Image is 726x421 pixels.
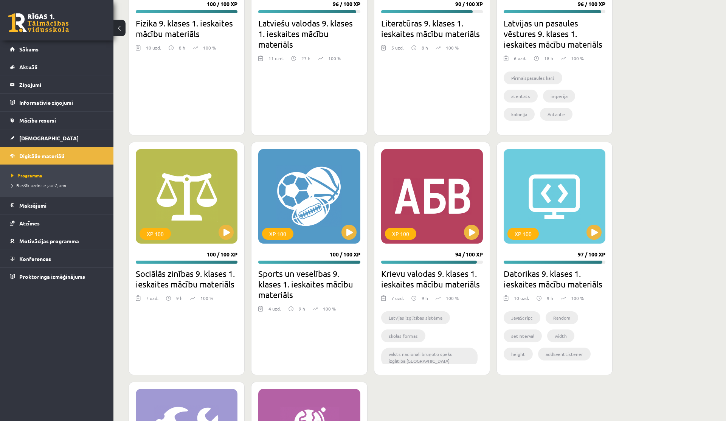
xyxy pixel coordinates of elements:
li: height [504,348,533,360]
li: width [547,329,574,342]
div: 4 uzd. [268,305,281,317]
h2: Sports un veselības 9. klases 1. ieskaites mācību materiāls [258,268,360,300]
p: 100 % [446,295,459,301]
h2: Sociālās zinības 9. klases 1. ieskaites mācību materiāls [136,268,237,289]
a: Konferences [10,250,104,267]
span: Mācību resursi [19,117,56,124]
div: 7 uzd. [391,295,404,306]
li: Antante [540,108,572,121]
span: Sākums [19,46,39,53]
p: 18 h [544,55,553,62]
h2: Latvijas un pasaules vēstures 9. klases 1. ieskaites mācību materiāls [504,18,605,50]
h2: Krievu valodas 9. klases 1. ieskaites mācību materiāls [381,268,483,289]
h2: Literatūras 9. klases 1. ieskaites mācību materiāls [381,18,483,39]
span: Biežāk uzdotie jautājumi [11,182,66,188]
legend: Ziņojumi [19,76,104,93]
span: Konferences [19,255,51,262]
div: XP 100 [262,228,293,240]
li: valsts nacionāli bruņoto spēku izglītība [GEOGRAPHIC_DATA] [381,348,478,367]
li: atentāts [504,90,538,103]
div: XP 100 [507,228,539,240]
span: Proktoringa izmēģinājums [19,273,85,280]
li: impērija [543,90,575,103]
h2: Fizika 9. klases 1. ieskaites mācību materiāls [136,18,237,39]
a: [DEMOGRAPHIC_DATA] [10,129,104,147]
a: Digitālie materiāli [10,147,104,165]
div: 7 uzd. [146,295,158,306]
li: addEventListener [538,348,591,360]
p: 27 h [301,55,310,62]
p: 9 h [422,295,428,301]
p: 100 % [328,55,341,62]
legend: Informatīvie ziņojumi [19,94,104,111]
a: Motivācijas programma [10,232,104,250]
p: 8 h [422,44,428,51]
p: 8 h [179,44,185,51]
a: Programma [11,172,106,179]
a: Biežāk uzdotie jautājumi [11,182,106,189]
a: Rīgas 1. Tālmācības vidusskola [8,13,69,32]
p: 100 % [203,44,216,51]
span: Motivācijas programma [19,238,79,244]
p: 100 % [200,295,213,301]
a: Atzīmes [10,214,104,232]
div: XP 100 [140,228,171,240]
span: Programma [11,172,42,179]
p: 100 % [571,55,584,62]
li: Random [546,311,578,324]
div: XP 100 [385,228,416,240]
div: 10 uzd. [146,44,161,56]
li: Pirmaispasaules karš [504,71,562,84]
li: kolonija [504,108,535,121]
span: Digitālie materiāli [19,152,64,159]
div: 11 uzd. [268,55,284,66]
li: JavaScript [504,311,540,324]
h2: Datorikas 9. klases 1. ieskaites mācību materiāls [504,268,605,289]
a: Mācību resursi [10,112,104,129]
span: [DEMOGRAPHIC_DATA] [19,135,79,141]
p: 100 % [323,305,336,312]
li: skolas formas [381,329,425,342]
p: 100 % [446,44,459,51]
p: 9 h [299,305,305,312]
div: 10 uzd. [514,295,529,306]
h2: Latviešu valodas 9. klases 1. ieskaites mācību materiāls [258,18,360,50]
a: Ziņojumi [10,76,104,93]
a: Informatīvie ziņojumi [10,94,104,111]
a: Proktoringa izmēģinājums [10,268,104,285]
li: Latvijas izglītības sistēma [381,311,450,324]
p: 100 % [571,295,584,301]
p: 9 h [547,295,553,301]
a: Sākums [10,40,104,58]
span: Atzīmes [19,220,40,227]
span: Aktuāli [19,64,37,70]
a: Aktuāli [10,58,104,76]
legend: Maksājumi [19,197,104,214]
div: 5 uzd. [391,44,404,56]
div: 6 uzd. [514,55,526,66]
p: 9 h [176,295,183,301]
li: setInterval [504,329,542,342]
a: Maksājumi [10,197,104,214]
